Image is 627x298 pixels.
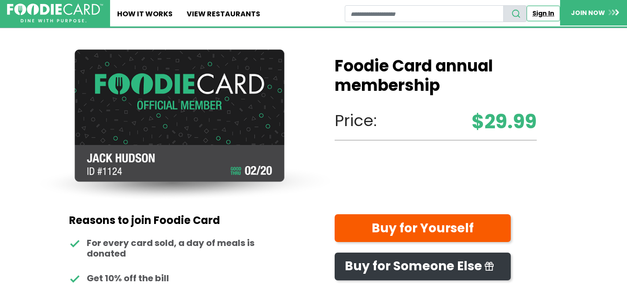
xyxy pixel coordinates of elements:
[335,253,511,280] a: Buy for Someone Else
[335,109,537,133] p: Price:
[69,238,278,259] li: For every card sold, a day of meals is donated
[69,214,278,227] h2: Reasons to join Foodie Card
[7,4,103,23] img: FoodieCard; Eat, Drink, Save, Donate
[472,107,537,136] strong: $29.99
[527,6,560,21] a: Sign In
[503,5,527,22] button: search
[335,56,537,94] h1: Foodie Card annual membership
[335,214,511,242] a: Buy for Yourself
[69,273,278,283] li: Get 10% off the bill
[345,5,504,22] input: restaurant search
